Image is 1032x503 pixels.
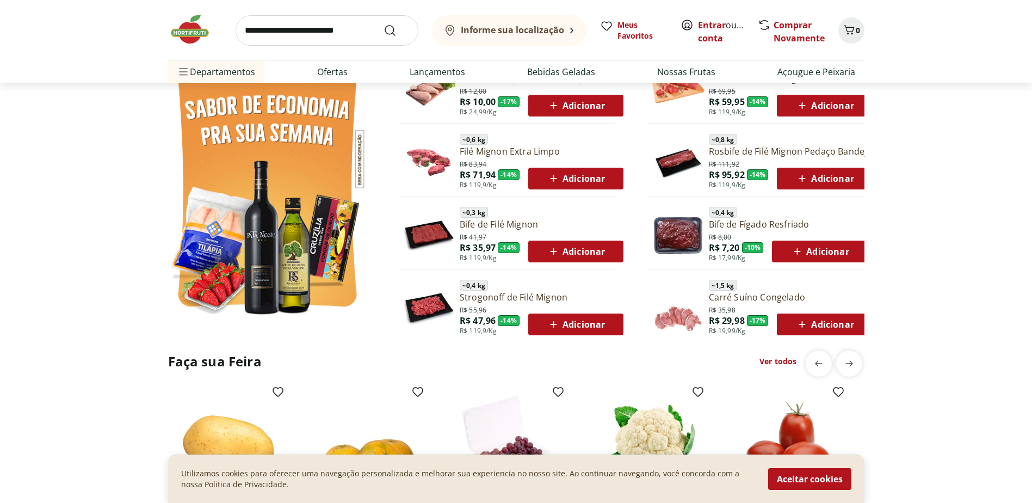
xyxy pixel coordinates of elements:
span: - 14 % [498,169,520,180]
a: Lançamentos [410,65,465,78]
button: Menu [177,59,190,85]
span: R$ 119,9/Kg [709,108,746,116]
span: R$ 119,9/Kg [460,327,497,335]
span: R$ 35,98 [709,304,736,315]
button: Adicionar [528,241,623,262]
img: Principal [652,281,705,334]
span: ou [698,19,746,45]
span: Adicionar [795,318,854,331]
h2: Faça sua Feira [168,353,262,370]
button: Adicionar [772,241,867,262]
a: Strogonoff de Filé Mignon [460,291,623,303]
img: Filé Mignon Extra Limpo [403,136,455,188]
span: ~ 0,4 kg [709,207,737,218]
a: Carré Suíno Congelado [709,291,873,303]
span: - 14 % [747,96,769,107]
span: R$ 119,9/Kg [460,181,497,189]
span: R$ 10,00 [460,96,496,108]
img: Bife de Fígado Resfriado [652,208,705,261]
img: Principal [403,208,455,261]
input: search [236,15,418,46]
span: R$ 119,9/Kg [460,254,497,262]
span: 0 [856,25,860,35]
a: Ver todos [759,356,796,367]
img: Principal [403,281,455,334]
button: Adicionar [777,314,872,335]
button: Aceitar cookies [768,468,851,490]
span: R$ 69,95 [709,85,736,96]
button: previous [806,351,832,377]
a: Filé Mignon Extra Limpo [460,145,623,157]
span: R$ 59,95 [709,96,745,108]
span: ~ 0,8 kg [709,134,737,145]
a: Bife de Filé Mignon [460,218,623,230]
span: R$ 29,98 [709,315,745,327]
a: Criar conta [698,19,758,44]
span: R$ 8,00 [709,231,732,242]
a: Rosbife de Filé Mignon Pedaço Bandeja [709,145,873,157]
button: Adicionar [528,95,623,116]
button: Adicionar [777,95,872,116]
span: R$ 19,99/Kg [709,327,746,335]
img: Batata Inglesa Unidade [177,390,280,493]
img: Ver todos [168,57,367,322]
span: Adicionar [547,99,605,112]
b: Informe sua localização [461,24,564,36]
button: Carrinho [838,17,864,44]
span: - 17 % [498,96,520,107]
span: - 10 % [742,242,764,253]
span: R$ 119,9/Kg [709,181,746,189]
a: Entrar [698,19,726,31]
button: next [836,351,862,377]
button: Adicionar [777,168,872,189]
span: R$ 47,96 [460,315,496,327]
span: Meus Favoritos [617,20,668,41]
span: Adicionar [547,318,605,331]
span: Adicionar [547,245,605,258]
span: - 17 % [747,315,769,326]
span: - 14 % [747,169,769,180]
span: R$ 7,20 [709,242,740,254]
span: Adicionar [790,245,849,258]
img: Filé de Peito de Frango Resfriado [403,63,455,115]
p: Utilizamos cookies para oferecer uma navegação personalizada e melhorar sua experiencia no nosso ... [181,468,755,490]
a: Nossas Frutas [657,65,715,78]
span: Adicionar [547,172,605,185]
img: Tomate Italiano Orgânico Bandeja [737,390,841,493]
span: Adicionar [795,99,854,112]
span: R$ 35,97 [460,242,496,254]
span: R$ 71,94 [460,169,496,181]
a: Ofertas [317,65,348,78]
span: ~ 1,5 kg [709,280,737,291]
span: R$ 83,94 [460,158,486,169]
span: R$ 17,99/Kg [709,254,746,262]
span: ~ 0,6 kg [460,134,488,145]
a: Comprar Novamente [774,19,825,44]
span: - 14 % [498,315,520,326]
span: Adicionar [795,172,854,185]
span: ~ 0,4 kg [460,280,488,291]
span: R$ 12,00 [460,85,486,96]
img: Hortifruti [168,13,223,46]
img: Principal [652,136,705,188]
button: Informe sua localização [431,15,587,46]
button: Adicionar [528,168,623,189]
span: - 14 % [498,242,520,253]
img: Mexerica Murcote Unidade [317,390,420,493]
span: R$ 55,96 [460,304,486,315]
img: Uva Rosada Embalada [457,390,560,493]
a: Açougue e Peixaria [777,65,855,78]
a: Bife de Fígado Resfriado [709,218,868,230]
img: Couve-Flor Unidade [597,390,700,493]
a: Bebidas Geladas [527,65,595,78]
span: R$ 41,97 [460,231,486,242]
span: R$ 24,99/Kg [460,108,497,116]
span: Departamentos [177,59,255,85]
span: R$ 111,92 [709,158,739,169]
span: R$ 95,92 [709,169,745,181]
button: Submit Search [384,24,410,37]
a: Meus Favoritos [600,20,668,41]
button: Adicionar [528,314,623,335]
span: ~ 0,3 kg [460,207,488,218]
